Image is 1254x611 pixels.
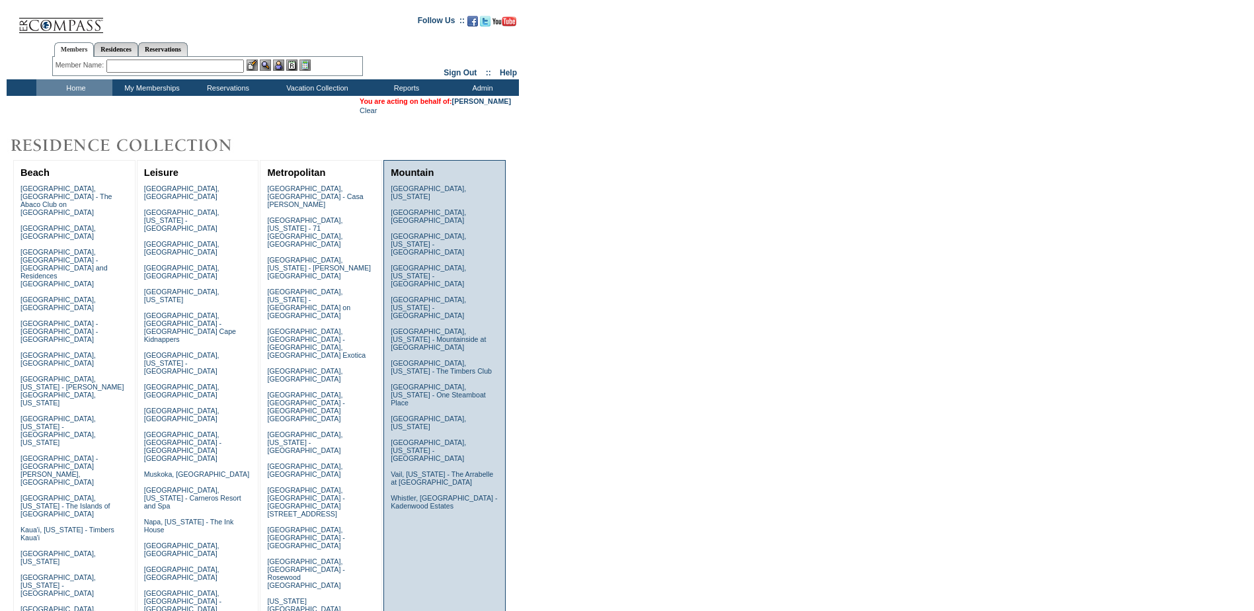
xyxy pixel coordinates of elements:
a: [PERSON_NAME] [452,97,511,105]
a: [GEOGRAPHIC_DATA], [US_STATE] - [GEOGRAPHIC_DATA] [267,430,342,454]
a: Mountain [391,167,434,178]
a: Clear [360,106,377,114]
div: Member Name: [56,60,106,71]
td: Follow Us :: [418,15,465,30]
a: [GEOGRAPHIC_DATA], [GEOGRAPHIC_DATA] - Casa [PERSON_NAME] [267,184,363,208]
a: [GEOGRAPHIC_DATA], [US_STATE] [391,184,466,200]
img: Compass Home [18,7,104,34]
a: [GEOGRAPHIC_DATA], [US_STATE] - Mountainside at [GEOGRAPHIC_DATA] [391,327,486,351]
span: You are acting on behalf of: [360,97,511,105]
a: [GEOGRAPHIC_DATA], [US_STATE] - [GEOGRAPHIC_DATA] [391,296,466,319]
a: [GEOGRAPHIC_DATA], [US_STATE] [144,288,219,304]
a: [GEOGRAPHIC_DATA], [GEOGRAPHIC_DATA] - [GEOGRAPHIC_DATA] [GEOGRAPHIC_DATA] [267,391,344,423]
a: [GEOGRAPHIC_DATA], [US_STATE] - 71 [GEOGRAPHIC_DATA], [GEOGRAPHIC_DATA] [267,216,342,248]
a: [GEOGRAPHIC_DATA], [GEOGRAPHIC_DATA] [144,264,219,280]
a: [GEOGRAPHIC_DATA], [US_STATE] - [GEOGRAPHIC_DATA] [391,438,466,462]
a: Members [54,42,95,57]
a: [GEOGRAPHIC_DATA], [GEOGRAPHIC_DATA] [20,351,96,367]
a: [GEOGRAPHIC_DATA], [GEOGRAPHIC_DATA] - [GEOGRAPHIC_DATA] Cape Kidnappers [144,311,236,343]
a: Residences [94,42,138,56]
a: [GEOGRAPHIC_DATA], [GEOGRAPHIC_DATA] [144,383,219,399]
a: [GEOGRAPHIC_DATA], [US_STATE] - [GEOGRAPHIC_DATA], [US_STATE] [20,415,96,446]
a: [GEOGRAPHIC_DATA], [GEOGRAPHIC_DATA] - [GEOGRAPHIC_DATA] [GEOGRAPHIC_DATA] [144,430,221,462]
a: [GEOGRAPHIC_DATA], [GEOGRAPHIC_DATA] - The Abaco Club on [GEOGRAPHIC_DATA] [20,184,112,216]
img: Become our fan on Facebook [467,16,478,26]
a: [GEOGRAPHIC_DATA] - [GEOGRAPHIC_DATA][PERSON_NAME], [GEOGRAPHIC_DATA] [20,454,98,486]
a: [GEOGRAPHIC_DATA], [GEOGRAPHIC_DATA] [144,542,219,557]
a: [GEOGRAPHIC_DATA], [US_STATE] - [GEOGRAPHIC_DATA] [391,264,466,288]
a: [GEOGRAPHIC_DATA], [GEOGRAPHIC_DATA] [20,224,96,240]
a: [GEOGRAPHIC_DATA], [GEOGRAPHIC_DATA] [144,565,219,581]
a: [GEOGRAPHIC_DATA], [US_STATE] - Carneros Resort and Spa [144,486,241,510]
a: [GEOGRAPHIC_DATA], [US_STATE] [20,550,96,565]
a: Metropolitan [267,167,325,178]
a: [GEOGRAPHIC_DATA], [GEOGRAPHIC_DATA] [144,407,219,423]
img: Subscribe to our YouTube Channel [492,17,516,26]
td: Reservations [188,79,264,96]
td: Reports [367,79,443,96]
a: [GEOGRAPHIC_DATA], [GEOGRAPHIC_DATA] [144,240,219,256]
a: [GEOGRAPHIC_DATA], [GEOGRAPHIC_DATA] [144,184,219,200]
a: [GEOGRAPHIC_DATA], [GEOGRAPHIC_DATA] [267,462,342,478]
a: Napa, [US_STATE] - The Ink House [144,518,234,534]
a: [GEOGRAPHIC_DATA], [US_STATE] - The Islands of [GEOGRAPHIC_DATA] [20,494,110,518]
a: [GEOGRAPHIC_DATA], [US_STATE] - [PERSON_NAME][GEOGRAPHIC_DATA], [US_STATE] [20,375,124,407]
img: b_calculator.gif [299,60,311,71]
img: Impersonate [273,60,284,71]
a: [GEOGRAPHIC_DATA], [US_STATE] - [PERSON_NAME][GEOGRAPHIC_DATA] [267,256,371,280]
a: [GEOGRAPHIC_DATA], [US_STATE] - [GEOGRAPHIC_DATA] [144,208,219,232]
a: [GEOGRAPHIC_DATA], [US_STATE] - [GEOGRAPHIC_DATA] on [GEOGRAPHIC_DATA] [267,288,350,319]
a: Muskoka, [GEOGRAPHIC_DATA] [144,470,249,478]
a: [GEOGRAPHIC_DATA], [GEOGRAPHIC_DATA] [391,208,466,224]
a: [GEOGRAPHIC_DATA], [US_STATE] - [GEOGRAPHIC_DATA] [20,573,96,597]
img: Follow us on Twitter [480,16,490,26]
a: Follow us on Twitter [480,20,490,28]
a: [GEOGRAPHIC_DATA], [US_STATE] - [GEOGRAPHIC_DATA] [144,351,219,375]
a: [GEOGRAPHIC_DATA], [GEOGRAPHIC_DATA] - Rosewood [GEOGRAPHIC_DATA] [267,557,344,589]
a: [GEOGRAPHIC_DATA], [GEOGRAPHIC_DATA] - [GEOGRAPHIC_DATA], [GEOGRAPHIC_DATA] Exotica [267,327,366,359]
a: [GEOGRAPHIC_DATA], [GEOGRAPHIC_DATA] - [GEOGRAPHIC_DATA][STREET_ADDRESS] [267,486,344,518]
td: Vacation Collection [264,79,367,96]
a: Help [500,68,517,77]
img: b_edit.gif [247,60,258,71]
a: Sign Out [444,68,477,77]
a: [GEOGRAPHIC_DATA], [GEOGRAPHIC_DATA] - [GEOGRAPHIC_DATA] and Residences [GEOGRAPHIC_DATA] [20,248,108,288]
a: Subscribe to our YouTube Channel [492,20,516,28]
a: Whistler, [GEOGRAPHIC_DATA] - Kadenwood Estates [391,494,497,510]
a: [GEOGRAPHIC_DATA], [US_STATE] - The Timbers Club [391,359,492,375]
a: [GEOGRAPHIC_DATA] - [GEOGRAPHIC_DATA] - [GEOGRAPHIC_DATA] [20,319,98,343]
a: [GEOGRAPHIC_DATA], [US_STATE] - One Steamboat Place [391,383,486,407]
a: Beach [20,167,50,178]
a: [GEOGRAPHIC_DATA], [US_STATE] - [GEOGRAPHIC_DATA] [391,232,466,256]
td: My Memberships [112,79,188,96]
a: Vail, [US_STATE] - The Arrabelle at [GEOGRAPHIC_DATA] [391,470,493,486]
a: [GEOGRAPHIC_DATA], [GEOGRAPHIC_DATA] [267,367,342,383]
a: Leisure [144,167,178,178]
img: Destinations by Exclusive Resorts [7,132,264,159]
a: [GEOGRAPHIC_DATA], [GEOGRAPHIC_DATA] - [GEOGRAPHIC_DATA] [267,526,344,550]
td: Home [36,79,112,96]
a: Kaua'i, [US_STATE] - Timbers Kaua'i [20,526,114,542]
td: Admin [443,79,519,96]
img: View [260,60,271,71]
img: Reservations [286,60,297,71]
a: [GEOGRAPHIC_DATA], [US_STATE] [391,415,466,430]
a: Become our fan on Facebook [467,20,478,28]
span: :: [486,68,491,77]
a: [GEOGRAPHIC_DATA], [GEOGRAPHIC_DATA] [20,296,96,311]
a: Reservations [138,42,188,56]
